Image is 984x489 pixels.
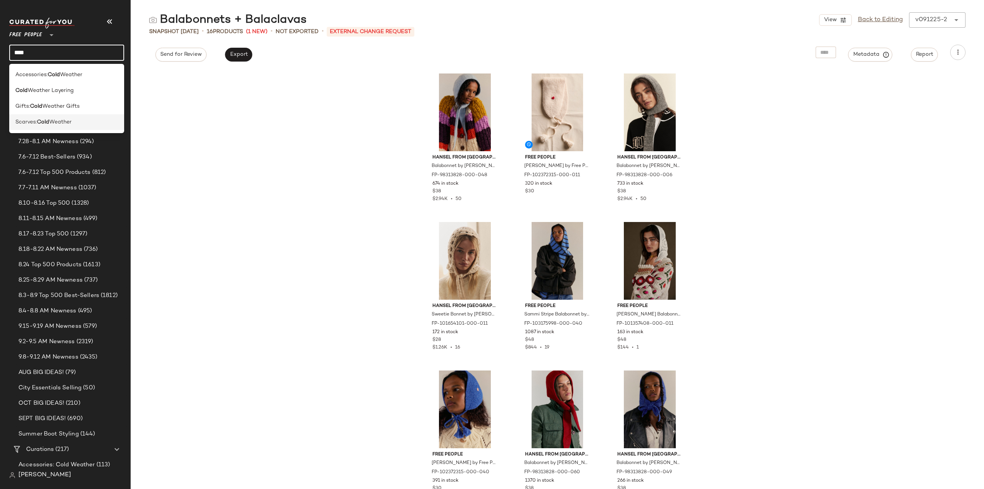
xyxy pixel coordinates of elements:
span: 7.6-7.12 Top 500 Products [18,168,91,177]
span: City Essentials Selling [18,384,81,392]
span: Hansel From [GEOGRAPHIC_DATA] [525,451,590,458]
span: 172 in stock [432,329,458,336]
span: 19 [545,345,549,350]
span: FP-98313828-000-006 [617,172,672,179]
span: $2.94K [617,197,633,202]
span: 7.6-7.12 Best-Sellers [18,153,75,162]
button: Metadata [848,48,893,62]
img: 102372315_040_a [426,371,504,448]
span: Scarves: [15,118,37,126]
span: Free People [525,303,590,310]
span: Free People [617,303,682,310]
span: SEPT BIG IDEAS! [18,414,66,423]
span: (1812) [99,291,118,300]
span: 8.11-8.15 AM Newness [18,214,82,223]
span: Balabonnet by [PERSON_NAME] From [GEOGRAPHIC_DATA] at Free People in [GEOGRAPHIC_DATA] [617,163,681,170]
span: Metadata [853,51,888,58]
span: $28 [432,337,441,344]
span: • [633,197,640,202]
span: • [322,27,324,36]
span: Send for Review [160,52,202,58]
span: View [823,17,836,23]
span: Weather Gifts [42,102,80,110]
span: Report [916,52,933,58]
span: Free People [432,451,497,458]
span: FP-98313828-000-049 [617,469,672,476]
img: 98313828_006_e [611,73,688,151]
span: • [448,197,455,202]
span: Hansel From [GEOGRAPHIC_DATA] [617,451,682,458]
span: (737) [83,276,98,285]
span: FP-98313828-000-060 [524,469,580,476]
span: Balabonnet by [PERSON_NAME] From [GEOGRAPHIC_DATA] at Free People in Blue [432,163,497,170]
span: $48 [525,337,534,344]
span: OCT BIG IDEAS! [18,399,64,408]
span: 391 in stock [432,477,459,484]
span: FP-101654101-000-011 [432,320,488,327]
span: (2435) [78,353,98,362]
button: View [819,14,851,26]
button: Export [225,48,252,62]
span: (50) [81,384,95,392]
span: (294) [78,137,94,146]
span: AUG BIG IDEAS! [18,368,64,377]
img: 101654101_011_e [426,222,504,300]
span: 163 in stock [617,329,643,336]
span: (210) [64,399,80,408]
span: [PERSON_NAME] by Free People in Blue [432,460,497,467]
span: Accessories: Cold Weather [18,461,95,469]
img: 102372315_011_b [519,73,596,151]
span: FP-102372315-000-011 [524,172,580,179]
span: FP-103175998-000-040 [524,320,582,327]
span: 50 [640,197,647,202]
img: 101357408_011_d [611,222,688,300]
span: $144 [617,345,629,350]
button: Send for Review [155,48,206,62]
img: 98313828_048_a [426,73,504,151]
span: 8.3-8.9 Top 500 Best-Sellers [18,291,99,300]
span: • [629,345,637,350]
b: Cold [48,71,60,79]
span: (79) [64,368,76,377]
span: Accessories: [15,71,48,79]
p: External Change Request [327,27,414,37]
span: Weather Layering [28,87,74,95]
span: Curations [26,445,54,454]
span: 16 [455,345,460,350]
img: svg%3e [9,472,15,478]
span: 8.10-8.16 Top 500 [18,199,70,208]
span: 1 [637,345,639,350]
span: Snapshot [DATE] [149,28,199,36]
span: (2319) [75,337,93,346]
span: Not Exported [276,28,319,36]
span: (934) [75,153,92,162]
span: Sweetie Bonnet by [PERSON_NAME] From [GEOGRAPHIC_DATA] at Free People in White [432,311,497,318]
span: • [447,345,455,350]
span: (1613) [81,260,100,269]
span: 8.4-8.8 AM Newness [18,307,76,315]
div: Balabonnets + Balaclavas [149,12,307,28]
span: 8.17-8.23 Top 500 [18,230,69,239]
span: (736) [82,245,98,254]
span: 1087 in stock [525,329,554,336]
span: [PERSON_NAME] by Free People in White [524,163,589,170]
span: 9.2-9.5 AM Newness [18,337,75,346]
span: 266 in stock [617,477,644,484]
a: Back to Editing [858,15,903,25]
span: (495) [76,307,92,315]
span: Weather [49,118,71,126]
span: 7.7-7.11 AM Newness [18,184,77,192]
span: (1328) [70,199,89,208]
span: (579) [81,322,97,331]
span: Hansel From [GEOGRAPHIC_DATA] [432,154,497,161]
span: 733 in stock [617,180,643,187]
div: Products [207,28,243,36]
span: (812) [91,168,106,177]
span: (217) [54,445,69,454]
span: Weather [60,71,82,79]
span: $38 [617,188,626,195]
span: 16 [207,29,213,35]
span: $48 [617,337,626,344]
span: • [202,27,204,36]
span: $2.94K [432,197,448,202]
